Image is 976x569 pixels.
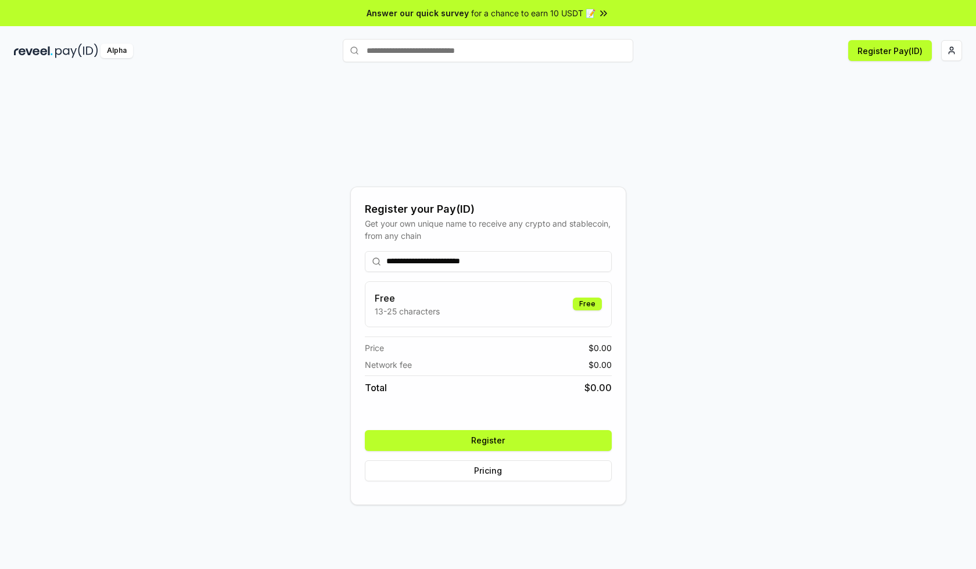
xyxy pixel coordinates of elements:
span: $ 0.00 [584,381,612,395]
img: pay_id [55,44,98,58]
span: Answer our quick survey [367,7,469,19]
span: Price [365,342,384,354]
span: Network fee [365,359,412,371]
div: Register your Pay(ID) [365,201,612,217]
span: $ 0.00 [589,342,612,354]
span: $ 0.00 [589,359,612,371]
p: 13-25 characters [375,305,440,317]
div: Alpha [101,44,133,58]
div: Get your own unique name to receive any crypto and stablecoin, from any chain [365,217,612,242]
button: Register [365,430,612,451]
h3: Free [375,291,440,305]
button: Pricing [365,460,612,481]
span: for a chance to earn 10 USDT 📝 [471,7,595,19]
img: reveel_dark [14,44,53,58]
span: Total [365,381,387,395]
button: Register Pay(ID) [848,40,932,61]
div: Free [573,298,602,310]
